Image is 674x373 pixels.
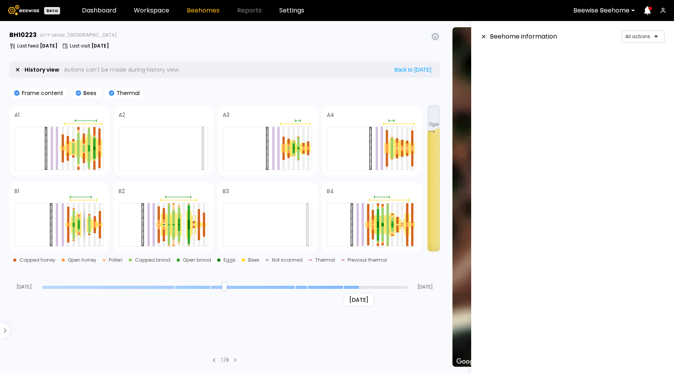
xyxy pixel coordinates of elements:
[81,90,96,96] p: Bees
[348,258,387,262] div: Previous thermal
[411,285,440,289] span: [DATE]
[119,188,125,194] h4: B2
[315,258,335,262] div: Thermal
[109,258,122,262] div: Pollen
[272,258,303,262] div: Not scanned
[40,33,117,37] span: שמשוני דרום, [GEOGRAPHIC_DATA]
[223,258,236,262] div: Eggs
[44,7,60,14] div: Beta
[183,258,211,262] div: Open brood
[429,123,439,127] span: 17 gal
[68,258,96,262] div: Open honey
[82,7,116,14] a: Dashboard
[8,5,39,15] img: Beewise logo
[454,357,480,367] img: Google
[9,285,39,289] span: [DATE]
[17,44,57,48] p: Last feed :
[237,7,262,14] span: Reports
[327,188,334,194] h4: B4
[40,42,57,49] b: [DATE]
[490,33,557,40] h3: Beehome information
[344,294,373,306] div: [DATE]
[327,112,334,118] h4: A4
[20,258,55,262] div: Capped honey
[91,42,109,49] b: [DATE]
[9,32,37,38] h3: BH 10223
[14,112,20,118] h4: A1
[279,7,304,14] a: Settings
[392,66,434,73] button: Back to [DATE]
[454,357,480,367] a: Open this area in Google Maps (opens a new window)
[187,7,220,14] a: Beehomes
[14,188,19,194] h4: B1
[114,90,140,96] p: Thermal
[223,112,229,118] h4: A3
[70,44,109,48] p: Last visit :
[25,67,59,72] p: History view
[134,7,169,14] a: Workspace
[248,258,259,262] div: Bees
[221,357,229,364] div: 7 / 8
[223,188,229,194] h4: B3
[20,90,63,96] p: Frame content
[64,67,179,72] p: Actions can't be made during history view
[119,112,125,118] h4: A2
[135,258,170,262] div: Capped brood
